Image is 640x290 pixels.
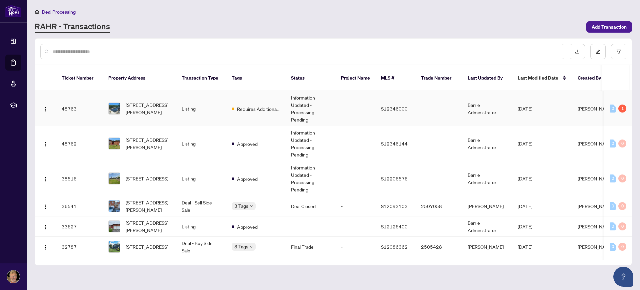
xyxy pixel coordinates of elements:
span: S12093103 [381,203,408,209]
div: 0 [618,243,626,251]
th: Tags [226,65,286,91]
td: 48763 [56,91,103,126]
button: Logo [40,138,51,149]
th: Ticket Number [56,65,103,91]
div: 0 [610,222,616,230]
span: down [250,204,253,208]
button: download [570,44,585,59]
div: 0 [618,222,626,230]
span: S12346000 [381,106,408,112]
div: 0 [618,140,626,147]
td: Final Trade [286,237,336,257]
th: Trade Number [416,65,462,91]
span: home [35,10,39,14]
td: 38516 [56,161,103,196]
th: Property Address [103,65,176,91]
button: edit [590,44,606,59]
div: 0 [618,202,626,210]
td: - [336,196,376,216]
td: [PERSON_NAME] [462,237,512,257]
span: [STREET_ADDRESS] [126,243,168,250]
td: 2505428 [416,237,462,257]
img: Logo [43,224,48,230]
img: Logo [43,107,48,112]
td: - [416,91,462,126]
th: Status [286,65,336,91]
th: Last Updated By [462,65,512,91]
button: Add Transaction [586,21,632,33]
img: thumbnail-img [109,200,120,212]
span: [PERSON_NAME] [578,244,614,250]
span: [PERSON_NAME] [578,106,614,112]
td: - [336,237,376,257]
span: [STREET_ADDRESS][PERSON_NAME] [126,199,171,213]
td: Listing [176,91,226,126]
span: Approved [237,223,258,230]
td: Deal Closed [286,196,336,216]
img: thumbnail-img [109,221,120,232]
span: Deal Processing [42,9,76,15]
span: 3 Tags [234,243,248,250]
img: thumbnail-img [109,173,120,184]
button: Open asap [613,267,633,287]
span: [STREET_ADDRESS][PERSON_NAME] [126,136,171,151]
th: Transaction Type [176,65,226,91]
td: - [286,216,336,237]
th: Created By [572,65,612,91]
td: - [336,216,376,237]
div: 0 [610,243,616,251]
img: Profile Icon [7,270,20,283]
span: [DATE] [518,203,532,209]
button: Logo [40,241,51,252]
td: Deal - Sell Side Sale [176,196,226,216]
img: Logo [43,204,48,209]
div: 0 [610,105,616,113]
td: - [416,161,462,196]
td: Listing [176,126,226,161]
td: [PERSON_NAME] [462,196,512,216]
td: Barrie Administrator [462,91,512,126]
img: thumbnail-img [109,138,120,149]
span: Last Modified Date [518,74,558,82]
th: MLS # [376,65,416,91]
td: Barrie Administrator [462,161,512,196]
button: filter [611,44,626,59]
img: logo [5,5,21,17]
td: - [336,126,376,161]
span: [PERSON_NAME] [578,223,614,229]
td: - [416,216,462,237]
td: 48762 [56,126,103,161]
span: [PERSON_NAME] [578,203,614,209]
span: [DATE] [518,106,532,112]
div: 0 [618,174,626,182]
td: Barrie Administrator [462,216,512,237]
div: 1 [618,105,626,113]
button: Logo [40,103,51,114]
a: RAHR - Transactions [35,21,110,33]
th: Last Modified Date [512,65,572,91]
td: Listing [176,161,226,196]
span: S12086362 [381,244,408,250]
img: Logo [43,176,48,182]
div: 0 [610,174,616,182]
span: [DATE] [518,244,532,250]
td: Barrie Administrator [462,126,512,161]
td: - [336,161,376,196]
td: 33627 [56,216,103,237]
span: Approved [237,175,258,182]
button: Logo [40,201,51,211]
span: 3 Tags [234,202,248,210]
span: [PERSON_NAME] [578,175,614,181]
span: [STREET_ADDRESS] [126,175,168,182]
td: Information Updated - Processing Pending [286,161,336,196]
span: filter [616,49,621,54]
td: - [336,91,376,126]
img: Logo [43,245,48,250]
td: - [416,126,462,161]
span: S12346144 [381,141,408,146]
td: Deal - Buy Side Sale [176,237,226,257]
img: Logo [43,142,48,147]
span: [STREET_ADDRESS][PERSON_NAME] [126,219,171,234]
img: thumbnail-img [109,241,120,252]
span: [DATE] [518,223,532,229]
